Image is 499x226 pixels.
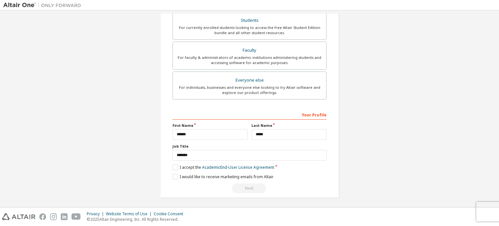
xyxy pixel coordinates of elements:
[177,55,322,65] div: For faculty & administrators of academic institutions administering students and accessing softwa...
[87,211,106,217] div: Privacy
[173,183,326,193] div: Read and acccept EULA to continue
[173,123,248,128] label: First Name
[173,174,274,179] label: I would like to receive marketing emails from Altair
[71,213,81,220] img: youtube.svg
[202,165,274,170] a: Academic End-User License Agreement
[173,109,326,120] div: Your Profile
[177,16,322,25] div: Students
[61,213,68,220] img: linkedin.svg
[106,211,154,217] div: Website Terms of Use
[173,144,326,149] label: Job Title
[177,85,322,95] div: For individuals, businesses and everyone else looking to try Altair software and explore our prod...
[177,46,322,55] div: Faculty
[173,165,274,170] label: I accept the
[177,76,322,85] div: Everyone else
[2,213,35,220] img: altair_logo.svg
[177,25,322,35] div: For currently enrolled students looking to access the free Altair Student Edition bundle and all ...
[154,211,187,217] div: Cookie Consent
[251,123,326,128] label: Last Name
[87,217,187,222] p: © 2025 Altair Engineering, Inc. All Rights Reserved.
[39,213,46,220] img: facebook.svg
[50,213,57,220] img: instagram.svg
[3,2,84,8] img: Altair One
